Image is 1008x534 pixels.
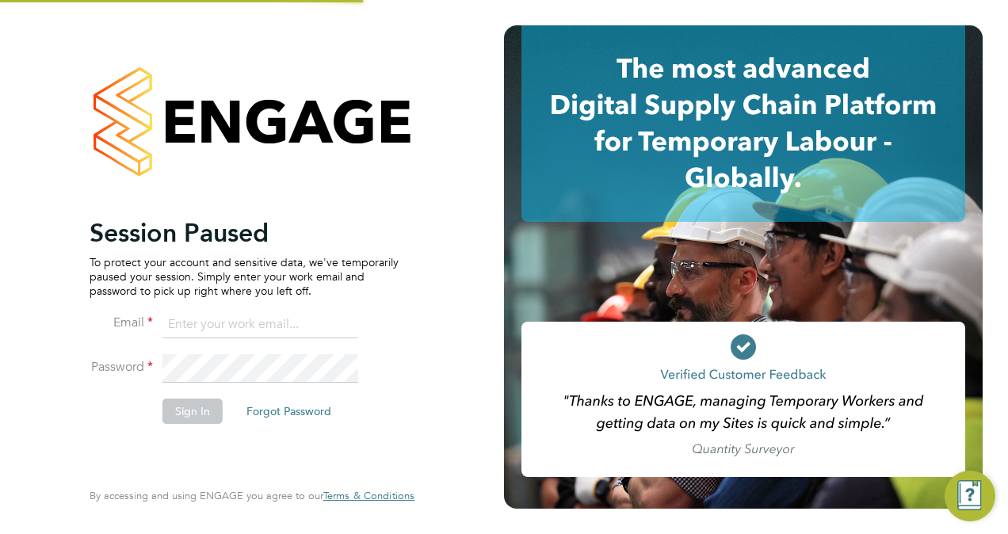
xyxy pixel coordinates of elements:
[162,399,223,424] button: Sign In
[90,489,414,502] span: By accessing and using ENGAGE you agree to our
[323,490,414,502] a: Terms & Conditions
[90,217,399,249] h2: Session Paused
[162,311,358,339] input: Enter your work email...
[323,489,414,502] span: Terms & Conditions
[90,255,399,299] p: To protect your account and sensitive data, we've temporarily paused your session. Simply enter y...
[945,471,995,521] button: Engage Resource Center
[234,399,344,424] button: Forgot Password
[90,315,153,331] label: Email
[90,359,153,376] label: Password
